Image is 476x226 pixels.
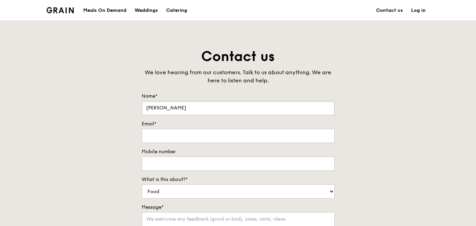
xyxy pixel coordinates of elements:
label: Mobile number [142,148,335,155]
label: What is this about?* [142,176,335,183]
a: Catering [162,0,191,21]
a: Contact us [372,0,407,21]
img: Grain [47,7,74,13]
a: Weddings [130,0,162,21]
label: Email* [142,121,335,127]
div: Catering [166,0,187,21]
div: Weddings [135,0,158,21]
div: We love hearing from our customers. Talk to us about anything. We are here to listen and help. [142,68,335,85]
h1: Contact us [142,47,335,66]
a: Log in [407,0,430,21]
div: Meals On Demand [83,0,126,21]
label: Message* [142,204,335,211]
label: Name* [142,93,335,100]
